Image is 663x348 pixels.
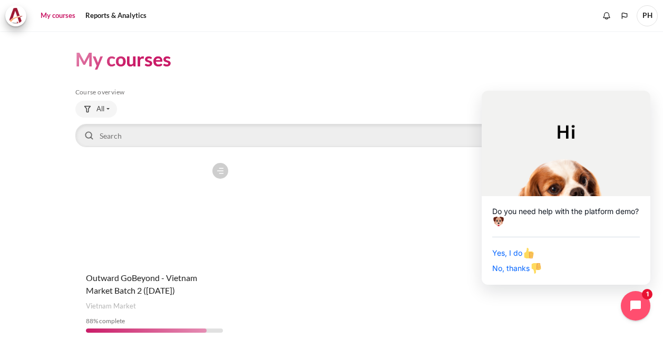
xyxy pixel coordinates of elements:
button: Grouping drop-down menu [75,101,117,118]
a: Architeck Architeck [5,5,32,26]
a: My courses [37,5,79,26]
span: Vietnam Market [86,301,136,312]
div: % complete [86,316,223,326]
img: Architeck [8,8,23,24]
h1: My courses [75,47,171,72]
a: Outward GoBeyond - Vietnam Market Batch 2 ([DATE]) [86,273,197,295]
a: Reports & Analytics [82,5,150,26]
span: 88 [86,317,93,325]
div: Course overview controls [75,101,588,149]
h5: Course overview [75,88,588,96]
a: User menu [637,5,658,26]
input: Search [75,124,588,147]
span: All [96,104,104,114]
div: Show notification window with no new notifications [599,8,615,24]
button: Languages [617,8,632,24]
span: PH [637,5,658,26]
